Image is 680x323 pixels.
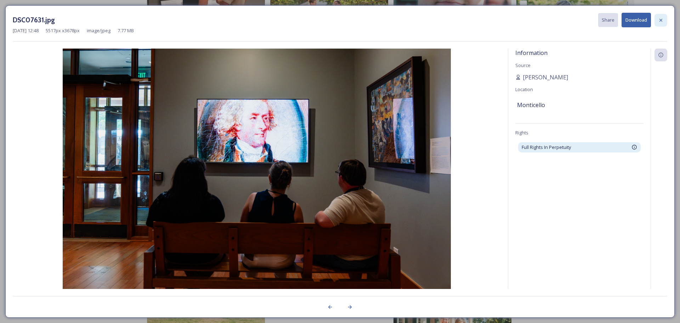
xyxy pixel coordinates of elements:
span: [PERSON_NAME] [523,73,568,82]
button: Share [598,13,618,27]
span: Full Rights In Perpetuity [522,144,571,151]
span: 5517 px x 3678 px [46,27,80,34]
h3: DSC07631.jpg [13,15,55,25]
span: Source [515,62,531,68]
span: [DATE] 12:48 [13,27,39,34]
span: Monticello [517,101,545,109]
span: Rights [515,129,528,136]
button: Download [622,13,651,27]
span: 7.77 MB [118,27,134,34]
span: Information [515,49,548,57]
span: image/jpeg [87,27,110,34]
img: DSC07631.jpg [13,49,501,308]
span: Location [515,86,533,93]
